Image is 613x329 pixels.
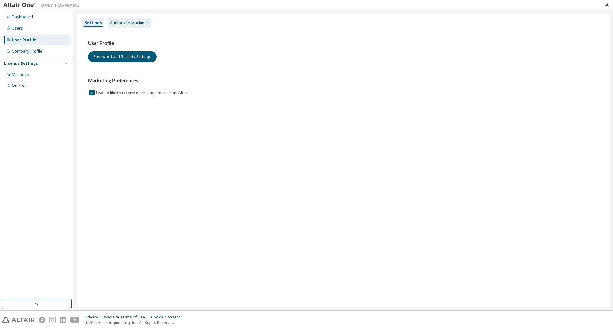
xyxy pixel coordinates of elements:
[60,317,66,323] img: linkedin.svg
[12,72,29,77] div: Managed
[2,317,35,323] img: altair_logo.svg
[49,317,56,323] img: instagram.svg
[88,78,598,84] h3: Marketing Preferences
[85,20,102,26] div: Settings
[151,315,184,320] div: Cookie Consent
[85,320,184,325] p: © 2025 Altair Engineering, Inc. All Rights Reserved.
[12,83,28,88] div: On Prem
[12,14,33,19] div: Dashboard
[70,317,79,323] img: youtube.svg
[96,89,189,97] label: I would like to receive marketing emails from Altair
[104,315,151,320] div: Website Terms of Use
[88,40,598,47] h3: User Profile
[12,49,42,54] div: Company Profile
[110,20,149,26] div: Authorized Machines
[12,37,36,42] div: User Profile
[3,2,83,8] img: Altair One
[88,51,157,62] button: Password and Security Settings
[12,26,23,31] div: Users
[39,317,45,323] img: facebook.svg
[4,61,38,66] div: License Settings
[85,315,104,320] div: Privacy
